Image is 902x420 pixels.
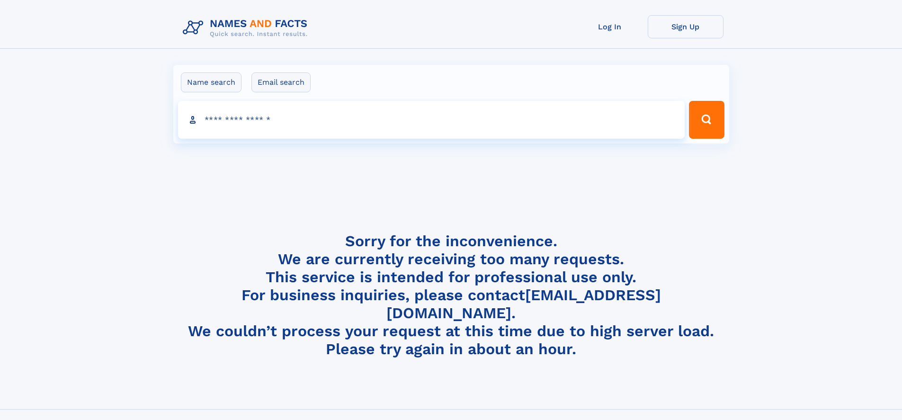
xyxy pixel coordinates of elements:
[689,101,724,139] button: Search Button
[648,15,723,38] a: Sign Up
[251,72,311,92] label: Email search
[179,15,315,41] img: Logo Names and Facts
[572,15,648,38] a: Log In
[386,286,661,322] a: [EMAIL_ADDRESS][DOMAIN_NAME]
[181,72,241,92] label: Name search
[178,101,685,139] input: search input
[179,232,723,358] h4: Sorry for the inconvenience. We are currently receiving too many requests. This service is intend...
